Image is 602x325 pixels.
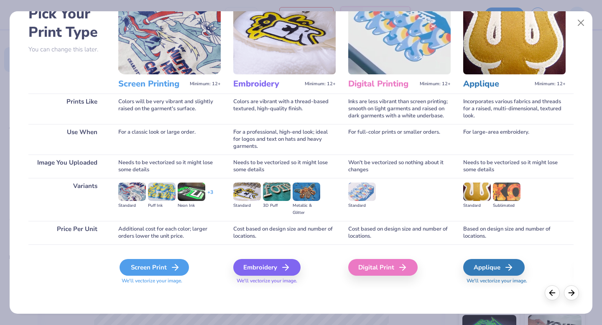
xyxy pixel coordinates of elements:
div: Cost based on design size and number of locations. [348,221,451,244]
div: Standard [348,202,376,209]
div: Price Per Unit [28,221,106,244]
h3: Embroidery [233,79,301,89]
div: Colors will be very vibrant and slightly raised on the garment's surface. [118,94,221,124]
p: You can change this later. [28,46,106,53]
div: Sublimated [493,202,520,209]
img: Standard [348,183,376,201]
div: Based on design size and number of locations. [463,221,566,244]
img: Sublimated [493,183,520,201]
span: We'll vectorize your image. [463,277,566,284]
div: + 3 [207,189,213,203]
img: Metallic & Glitter [293,183,320,201]
div: For a classic look or large order. [118,124,221,155]
h3: Applique [463,79,531,89]
img: Standard [233,183,261,201]
button: Close [573,15,589,31]
div: Metallic & Glitter [293,202,320,216]
img: Neon Ink [178,183,205,201]
span: Minimum: 12+ [190,81,221,87]
div: Cost based on design size and number of locations. [233,221,336,244]
img: Puff Ink [148,183,176,201]
h3: Screen Printing [118,79,186,89]
div: Inks are less vibrant than screen printing; smooth on light garments and raised on dark garments ... [348,94,451,124]
span: Minimum: 12+ [535,81,566,87]
div: Prints Like [28,94,106,124]
div: Incorporates various fabrics and threads for a raised, multi-dimensional, textured look. [463,94,566,124]
img: 3D Puff [263,183,291,201]
span: Minimum: 12+ [420,81,451,87]
div: Embroidery [233,259,301,276]
div: Digital Print [348,259,418,276]
div: 3D Puff [263,202,291,209]
div: Use When [28,124,106,155]
h2: Pick Your Print Type [28,5,106,41]
div: Standard [463,202,491,209]
div: Standard [118,202,146,209]
div: For large-area embroidery. [463,124,566,155]
div: Screen Print [120,259,189,276]
div: Needs to be vectorized so it might lose some details [233,155,336,178]
div: Puff Ink [148,202,176,209]
div: Applique [463,259,525,276]
div: Neon Ink [178,202,205,209]
div: Colors are vibrant with a thread-based textured, high-quality finish. [233,94,336,124]
div: Variants [28,178,106,221]
h3: Digital Printing [348,79,416,89]
div: For full-color prints or smaller orders. [348,124,451,155]
span: We'll vectorize your image. [118,277,221,284]
div: Needs to be vectorized so it might lose some details [118,155,221,178]
span: Minimum: 12+ [305,81,336,87]
img: Standard [463,183,491,201]
img: Standard [118,183,146,201]
div: For a professional, high-end look; ideal for logos and text on hats and heavy garments. [233,124,336,155]
div: Needs to be vectorized so it might lose some details [463,155,566,178]
div: Standard [233,202,261,209]
div: Image You Uploaded [28,155,106,178]
div: Additional cost for each color; larger orders lower the unit price. [118,221,221,244]
span: We'll vectorize your image. [233,277,336,284]
div: Won't be vectorized so nothing about it changes [348,155,451,178]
